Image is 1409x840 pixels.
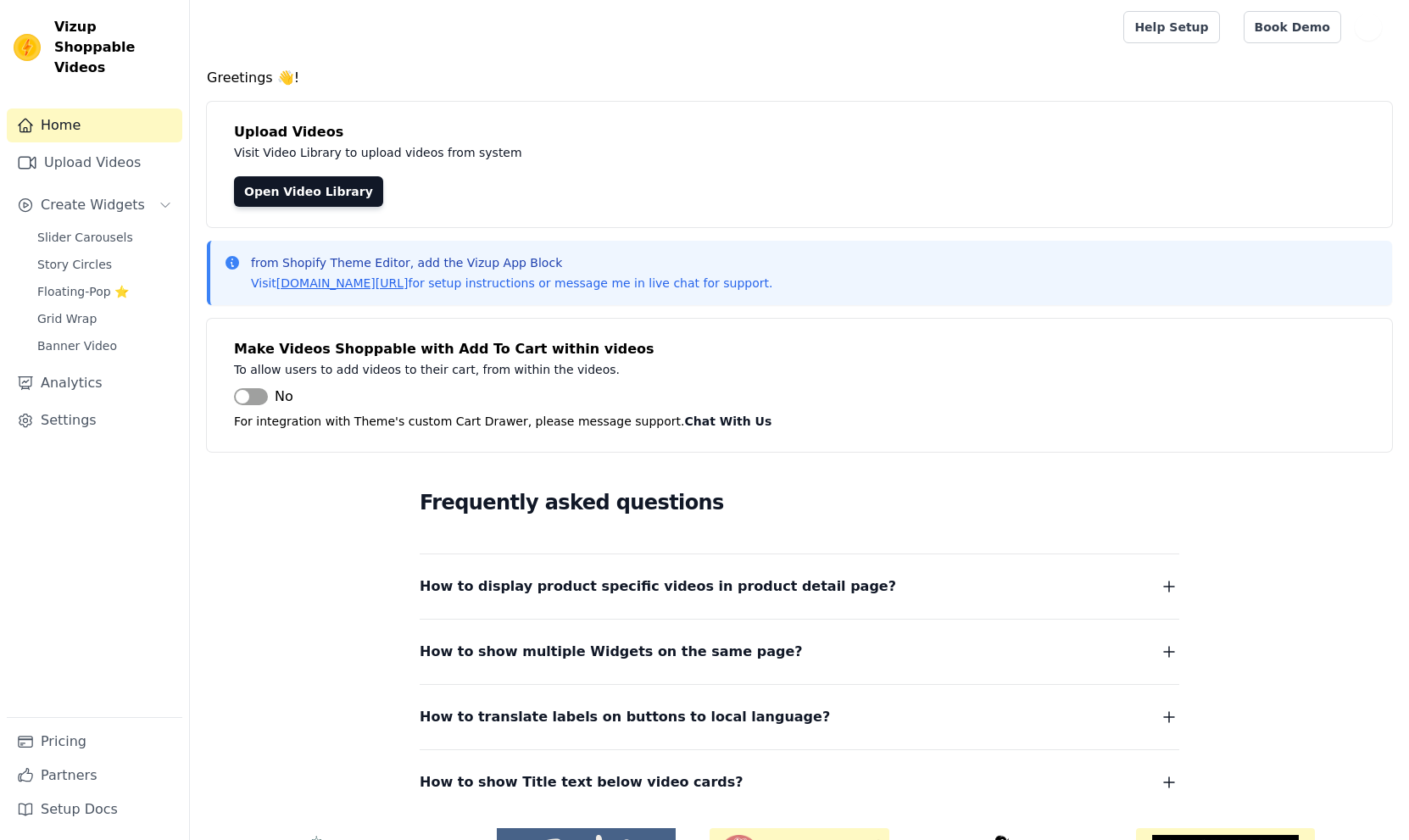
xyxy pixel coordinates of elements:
[420,575,896,598] span: How to display product specific videos in product detail page?
[275,387,293,407] span: No
[1244,11,1341,43] a: Book Demo
[420,640,1179,664] button: How to show multiple Widgets on the same page?
[27,225,182,249] a: Slider Carousels
[420,705,830,729] span: How to translate labels on buttons to local language?
[7,108,182,142] a: Home
[37,256,112,273] span: Story Circles
[420,770,1179,794] button: How to show Title text below video cards?
[7,188,182,222] button: Create Widgets
[234,411,1365,431] p: For integration with Theme's custom Cart Drawer, please message support.
[27,253,182,276] a: Story Circles
[685,411,772,431] button: Chat With Us
[420,575,1179,598] button: How to display product specific videos in product detail page?
[37,310,97,327] span: Grid Wrap
[7,146,182,180] a: Upload Videos
[234,122,1365,142] h4: Upload Videos
[234,176,383,207] a: Open Video Library
[234,387,293,407] button: No
[37,229,133,246] span: Slider Carousels
[27,280,182,303] a: Floating-Pop ⭐
[7,366,182,400] a: Analytics
[54,17,175,78] span: Vizup Shoppable Videos
[420,705,1179,729] button: How to translate labels on buttons to local language?
[7,759,182,793] a: Partners
[207,68,1392,88] h4: Greetings 👋!
[37,337,117,354] span: Banner Video
[234,339,1365,359] h4: Make Videos Shoppable with Add To Cart within videos
[27,307,182,331] a: Grid Wrap
[1123,11,1219,43] a: Help Setup
[234,142,994,163] p: Visit Video Library to upload videos from system
[14,34,41,61] img: Vizup
[7,793,182,826] a: Setup Docs
[7,403,182,437] a: Settings
[420,640,803,664] span: How to show multiple Widgets on the same page?
[27,334,182,358] a: Banner Video
[234,359,994,380] p: To allow users to add videos to their cart, from within the videos.
[251,275,772,292] p: Visit for setup instructions or message me in live chat for support.
[420,486,1179,520] h2: Frequently asked questions
[37,283,129,300] span: Floating-Pop ⭐
[420,770,743,794] span: How to show Title text below video cards?
[7,725,182,759] a: Pricing
[41,195,145,215] span: Create Widgets
[276,276,409,290] a: [DOMAIN_NAME][URL]
[251,254,772,271] p: from Shopify Theme Editor, add the Vizup App Block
